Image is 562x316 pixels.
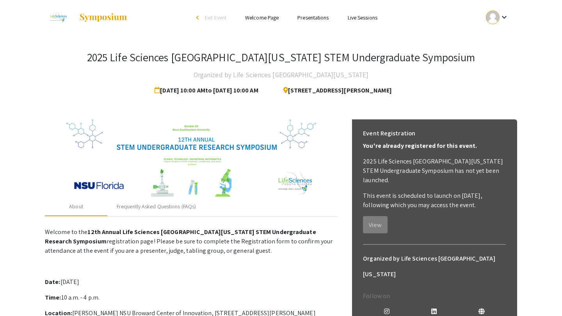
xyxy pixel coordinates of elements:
p: Follow on [363,291,506,301]
img: 32153a09-f8cb-4114-bf27-cfb6bc84fc69.png [66,119,316,197]
mat-icon: Expand account dropdown [500,12,509,22]
p: This event is scheduled to launch on [DATE], following which you may access the event. [363,191,506,210]
strong: Date: [45,278,60,286]
span: [STREET_ADDRESS][PERSON_NAME] [277,83,392,98]
h3: 2025 Life Sciences [GEOGRAPHIC_DATA][US_STATE] STEM Undergraduate Symposium [87,51,475,64]
button: Expand account dropdown [478,9,517,26]
a: Welcome Page [245,14,279,21]
div: arrow_back_ios [196,15,201,20]
p: Welcome to the registration page! Please be sure to complete the Registration form to confirm you... [45,227,338,256]
span: [DATE] 10:00 AM to [DATE] 10:00 AM [155,83,261,98]
img: Symposium by ForagerOne [79,13,128,22]
p: You're already registered for this event. [363,141,506,151]
strong: Time: [45,293,61,302]
span: Exit Event [205,14,226,21]
img: 2025 Life Sciences South Florida STEM Undergraduate Symposium [45,8,71,27]
strong: 12th Annual Life Sciences [GEOGRAPHIC_DATA][US_STATE] STEM Undergraduate Research Symposium [45,228,316,245]
a: 2025 Life Sciences South Florida STEM Undergraduate Symposium [45,8,128,27]
a: Presentations [297,14,329,21]
h6: Event Registration [363,126,415,141]
iframe: Chat [6,281,33,310]
p: [DATE] [45,277,338,287]
a: Live Sessions [348,14,377,21]
div: About [69,202,83,211]
p: 10 a.m. - 4 p.m. [45,293,338,302]
h6: Organized by Life Sciences [GEOGRAPHIC_DATA][US_STATE] [363,251,506,282]
p: 2025 Life Sciences [GEOGRAPHIC_DATA][US_STATE] STEM Undergraduate Symposium has not yet been laun... [363,157,506,185]
div: Frequently Asked Questions (FAQs) [117,202,196,211]
h4: Organized by Life Sciences [GEOGRAPHIC_DATA][US_STATE] [194,67,368,83]
button: View [363,216,388,233]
